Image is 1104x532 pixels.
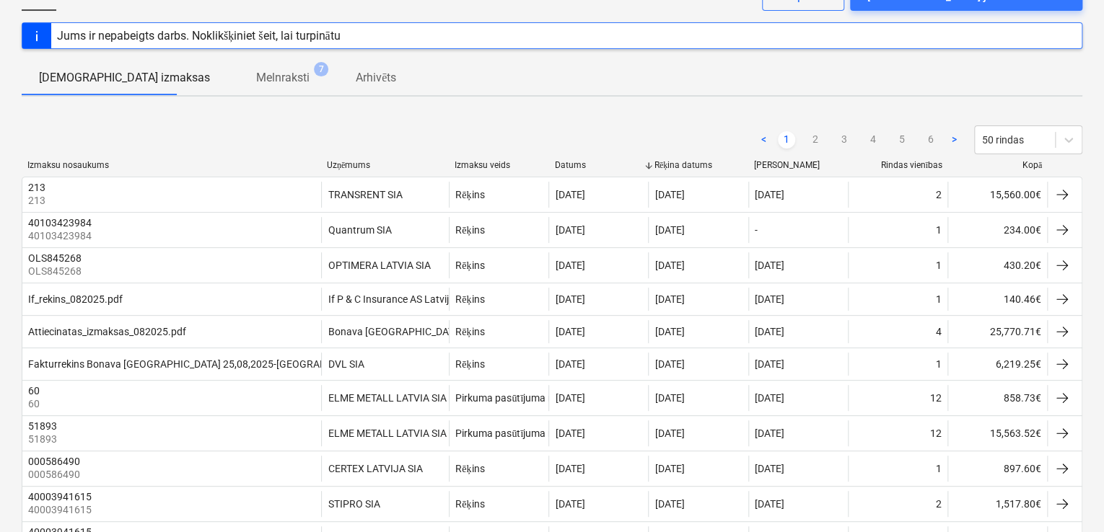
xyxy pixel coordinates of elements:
[954,160,1042,171] div: Kopā
[936,224,942,236] div: 1
[654,160,742,171] div: Rēķina datums
[455,224,484,236] div: Rēķins
[455,293,484,306] div: Rēķins
[28,396,43,411] p: 60
[893,131,911,148] a: Page 5
[755,260,784,271] div: [DATE]
[555,293,584,305] div: [DATE]
[555,224,584,236] div: [DATE]
[654,498,684,510] div: [DATE]
[947,182,1047,208] div: 15,560.00€
[947,456,1047,482] div: 897.60€
[28,491,92,502] div: 40003941615
[854,160,942,171] div: Rindas vienības
[755,358,784,370] div: [DATE]
[328,498,380,510] div: STIPRO SIA
[356,69,396,87] p: Arhivēts
[947,252,1047,278] div: 430.20€
[654,392,684,404] div: [DATE]
[455,260,484,272] div: Rēķins
[57,29,341,43] div: Jums ir nepabeigts darbs. Noklikšķiniet šeit, lai turpinātu
[555,463,584,474] div: [DATE]
[28,217,92,229] div: 40103423984
[455,463,484,475] div: Rēķins
[947,385,1047,411] div: 858.73€
[28,467,83,482] p: 000586490
[28,252,82,264] div: OLS845268
[807,131,824,148] a: Page 2
[554,160,642,170] div: Datums
[936,260,942,271] div: 1
[328,392,446,404] div: ELME METALL LATVIA SIA
[555,392,584,404] div: [DATE]
[936,189,942,200] div: 2
[947,353,1047,376] div: 6,219.25€
[28,293,123,305] div: If_rekins_082025.pdf
[328,189,402,200] div: TRANSRENT SIA
[28,358,389,370] div: Fakturrekins Bonava [GEOGRAPHIC_DATA] 25,08,2025-[GEOGRAPHIC_DATA]pdf
[930,427,942,439] div: 12
[28,264,84,278] p: OLS845268
[754,160,842,170] div: [PERSON_NAME]
[1032,463,1104,532] iframe: Chat Widget
[555,498,584,510] div: [DATE]
[936,463,942,474] div: 1
[455,358,484,371] div: Rēķins
[28,420,57,432] div: 51893
[455,326,484,338] div: Rēķins
[654,358,684,370] div: [DATE]
[314,62,328,76] span: 7
[936,498,942,510] div: 2
[328,427,446,439] div: ELME METALL LATVIA SIA
[936,326,942,337] div: 4
[328,358,364,370] div: DVL SIA
[864,131,882,148] a: Page 4
[755,392,784,404] div: [DATE]
[654,293,684,305] div: [DATE]
[755,293,784,305] div: [DATE]
[755,224,758,236] div: -
[755,131,772,148] a: Previous page
[555,427,584,439] div: [DATE]
[555,189,584,200] div: [DATE]
[555,260,584,271] div: [DATE]
[947,320,1047,343] div: 25,770.71€
[328,293,483,306] div: If P & C Insurance AS Latvijas filiāle
[328,224,391,236] div: Quantrum SIA
[28,193,48,208] p: 213
[555,326,584,337] div: [DATE]
[922,131,939,148] a: Page 6
[455,392,574,404] div: Pirkuma pasūtījuma rēķins
[654,326,684,337] div: [DATE]
[555,358,584,370] div: [DATE]
[28,456,80,467] div: 000586490
[39,69,210,87] p: [DEMOGRAPHIC_DATA] izmaksas
[328,463,422,474] div: CERTEX LATVIJA SIA
[28,326,186,337] div: Attiecinatas_izmaksas_082025.pdf
[28,229,95,243] p: 40103423984
[945,131,963,148] a: Next page
[328,326,462,337] div: Bonava [GEOGRAPHIC_DATA]
[654,224,684,236] div: [DATE]
[455,160,543,170] div: Izmaksu veids
[455,427,574,440] div: Pirkuma pasūtījuma rēķins
[755,326,784,337] div: [DATE]
[936,358,942,370] div: 1
[930,392,942,404] div: 12
[755,463,784,474] div: [DATE]
[654,427,684,439] div: [DATE]
[328,260,430,271] div: OPTIMERA LATVIA SIA
[27,160,315,170] div: Izmaksu nosaukums
[654,463,684,474] div: [DATE]
[256,69,310,87] p: Melnraksti
[28,502,95,517] p: 40003941615
[755,189,784,200] div: [DATE]
[778,131,795,148] a: Page 1 is your current page
[654,189,684,200] div: [DATE]
[755,427,784,439] div: [DATE]
[455,189,484,201] div: Rēķins
[654,260,684,271] div: [DATE]
[936,293,942,305] div: 1
[755,498,784,510] div: [DATE]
